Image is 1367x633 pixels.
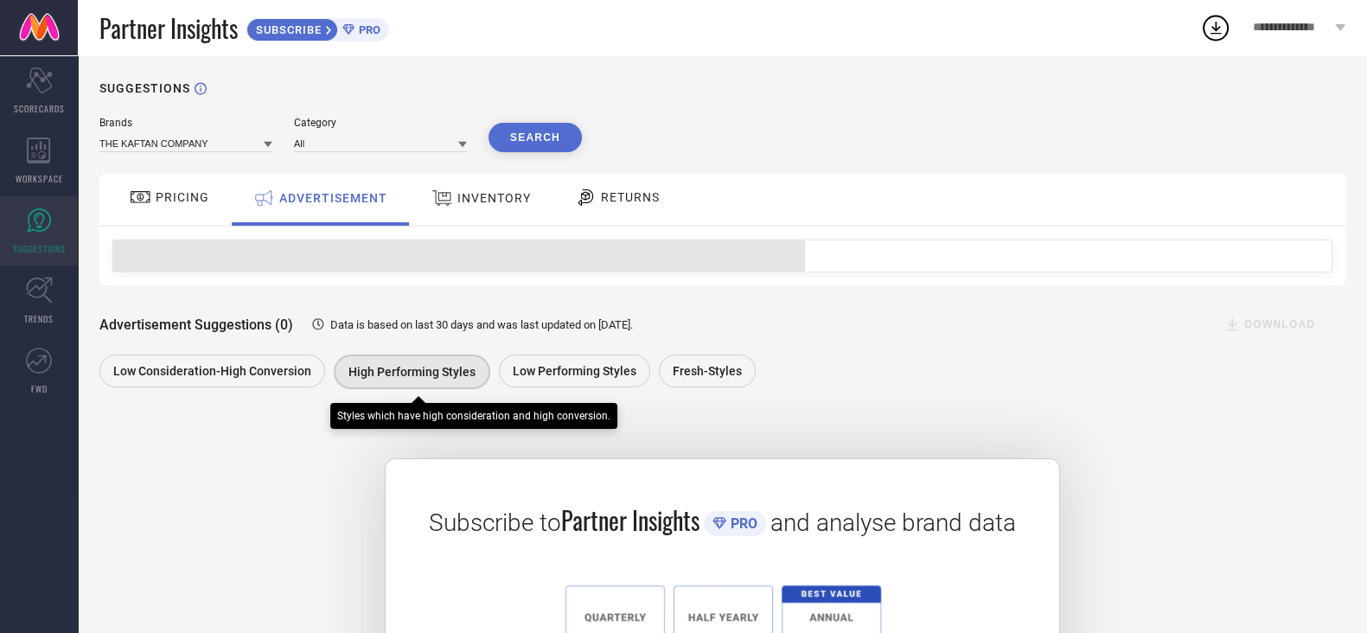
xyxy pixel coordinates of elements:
[16,172,63,185] span: WORKSPACE
[14,102,65,115] span: SCORECARDS
[337,410,610,422] div: Styles which have high consideration and high conversion.
[457,191,531,205] span: INVENTORY
[513,364,636,378] span: Low Performing Styles
[279,191,387,205] span: ADVERTISEMENT
[770,508,1016,537] span: and analyse brand data
[294,117,467,129] div: Category
[601,190,660,204] span: RETURNS
[1200,12,1231,43] div: Open download list
[13,242,66,255] span: SUGGESTIONS
[99,117,272,129] div: Brands
[673,364,742,378] span: Fresh-Styles
[489,123,582,152] button: Search
[99,316,293,333] span: Advertisement Suggestions (0)
[99,81,190,95] h1: SUGGESTIONS
[561,502,699,538] span: Partner Insights
[330,318,633,331] span: Data is based on last 30 days and was last updated on [DATE] .
[113,364,311,378] span: Low Consideration-High Conversion
[99,10,238,46] span: Partner Insights
[348,365,476,379] span: High Performing Styles
[24,312,54,325] span: TRENDS
[156,190,209,204] span: PRICING
[31,382,48,395] span: FWD
[246,14,389,42] a: SUBSCRIBEPRO
[247,23,326,36] span: SUBSCRIBE
[726,515,757,532] span: PRO
[429,508,561,537] span: Subscribe to
[355,23,380,36] span: PRO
